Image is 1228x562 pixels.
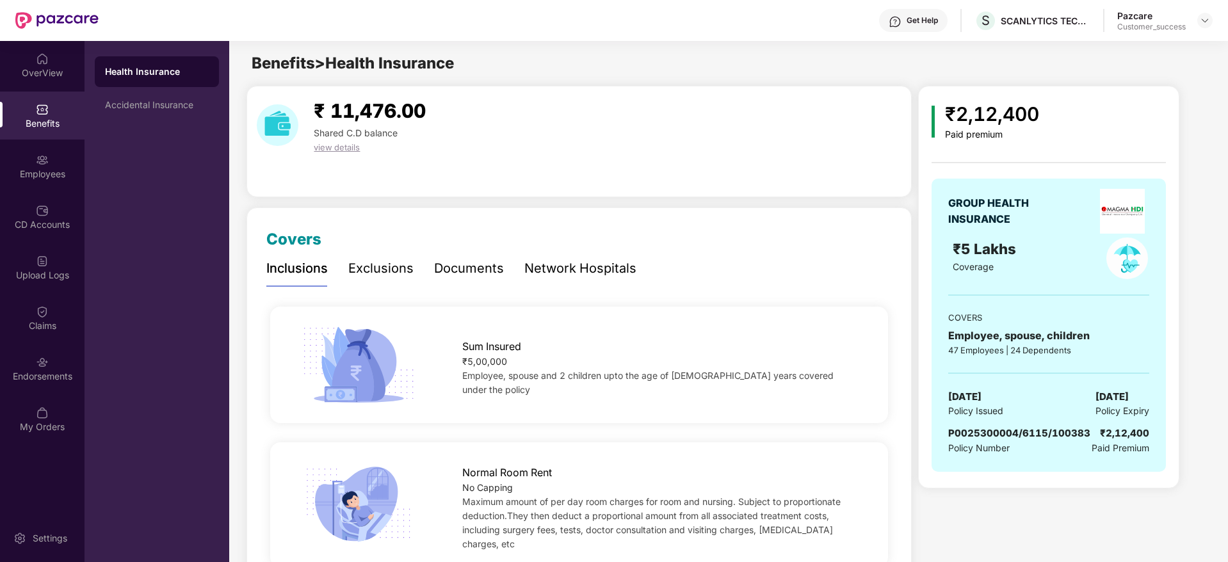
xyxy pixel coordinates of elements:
[348,259,414,278] div: Exclusions
[252,54,454,72] span: Benefits > Health Insurance
[948,311,1149,324] div: COVERS
[314,142,360,152] span: view details
[36,154,49,166] img: svg+xml;base64,PHN2ZyBpZD0iRW1wbG95ZWVzIiB4bWxucz0iaHR0cDovL3d3dy53My5vcmcvMjAwMC9zdmciIHdpZHRoPS...
[257,104,298,146] img: download
[1117,22,1186,32] div: Customer_success
[36,406,49,419] img: svg+xml;base64,PHN2ZyBpZD0iTXlfT3JkZXJzIiBkYXRhLW5hbWU9Ik15IE9yZGVycyIgeG1sbnM9Imh0dHA6Ly93d3cudz...
[266,259,328,278] div: Inclusions
[1100,189,1145,234] img: insurerLogo
[15,12,99,29] img: New Pazcare Logo
[462,370,834,395] span: Employee, spouse and 2 children upto the age of [DEMOGRAPHIC_DATA] years covered under the policy
[1001,15,1090,27] div: SCANLYTICS TECHNOLOGY PRIVATE LIMITED
[298,323,419,407] img: icon
[948,195,1060,227] div: GROUP HEALTH INSURANCE
[889,15,901,28] img: svg+xml;base64,PHN2ZyBpZD0iSGVscC0zMngzMiIgeG1sbnM9Imh0dHA6Ly93d3cudzMub3JnLzIwMDAvc3ZnIiB3aWR0aD...
[953,240,1020,257] span: ₹5 Lakhs
[1095,404,1149,418] span: Policy Expiry
[36,356,49,369] img: svg+xml;base64,PHN2ZyBpZD0iRW5kb3JzZW1lbnRzIiB4bWxucz0iaHR0cDovL3d3dy53My5vcmcvMjAwMC9zdmciIHdpZH...
[36,255,49,268] img: svg+xml;base64,PHN2ZyBpZD0iVXBsb2FkX0xvZ3MiIGRhdGEtbmFtZT0iVXBsb2FkIExvZ3MiIHhtbG5zPSJodHRwOi8vd3...
[462,355,860,369] div: ₹5,00,000
[462,481,860,495] div: No Capping
[953,261,994,272] span: Coverage
[907,15,938,26] div: Get Help
[105,65,209,78] div: Health Insurance
[948,389,982,405] span: [DATE]
[948,344,1149,357] div: 47 Employees | 24 Dependents
[982,13,990,28] span: S
[314,127,398,138] span: Shared C.D balance
[945,99,1039,129] div: ₹2,12,400
[1117,10,1186,22] div: Pazcare
[932,106,935,138] img: icon
[266,230,321,248] span: Covers
[29,532,71,545] div: Settings
[36,103,49,116] img: svg+xml;base64,PHN2ZyBpZD0iQmVuZWZpdHMiIHhtbG5zPSJodHRwOi8vd3d3LnczLm9yZy8yMDAwL3N2ZyIgd2lkdGg9Ij...
[1095,389,1129,405] span: [DATE]
[948,404,1003,418] span: Policy Issued
[314,99,426,122] span: ₹ 11,476.00
[948,427,1090,439] span: P0025300004/6115/100383
[462,339,521,355] span: Sum Insured
[36,305,49,318] img: svg+xml;base64,PHN2ZyBpZD0iQ2xhaW0iIHhtbG5zPSJodHRwOi8vd3d3LnczLm9yZy8yMDAwL3N2ZyIgd2lkdGg9IjIwIi...
[1092,441,1149,455] span: Paid Premium
[462,496,841,549] span: Maximum amount of per day room charges for room and nursing. Subject to proportionate deduction.T...
[948,328,1149,344] div: Employee, spouse, children
[945,129,1039,140] div: Paid premium
[1106,237,1148,279] img: policyIcon
[1100,426,1149,441] div: ₹2,12,400
[105,100,209,110] div: Accidental Insurance
[36,204,49,217] img: svg+xml;base64,PHN2ZyBpZD0iQ0RfQWNjb3VudHMiIGRhdGEtbmFtZT0iQ0QgQWNjb3VudHMiIHhtbG5zPSJodHRwOi8vd3...
[1200,15,1210,26] img: svg+xml;base64,PHN2ZyBpZD0iRHJvcGRvd24tMzJ4MzIiIHhtbG5zPSJodHRwOi8vd3d3LnczLm9yZy8yMDAwL3N2ZyIgd2...
[298,462,419,547] img: icon
[36,52,49,65] img: svg+xml;base64,PHN2ZyBpZD0iSG9tZSIgeG1sbnM9Imh0dHA6Ly93d3cudzMub3JnLzIwMDAvc3ZnIiB3aWR0aD0iMjAiIG...
[948,442,1010,453] span: Policy Number
[13,532,26,545] img: svg+xml;base64,PHN2ZyBpZD0iU2V0dGluZy0yMHgyMCIgeG1sbnM9Imh0dHA6Ly93d3cudzMub3JnLzIwMDAvc3ZnIiB3aW...
[434,259,504,278] div: Documents
[524,259,636,278] div: Network Hospitals
[462,465,552,481] span: Normal Room Rent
